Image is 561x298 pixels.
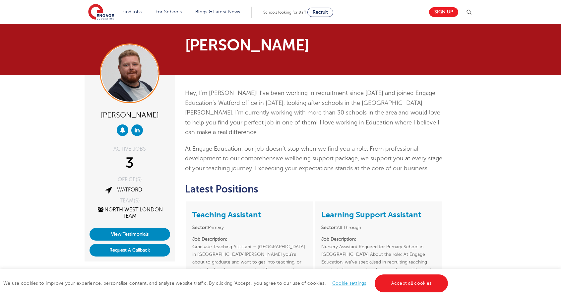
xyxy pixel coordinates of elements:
[313,10,328,15] span: Recruit
[185,37,343,53] h1: [PERSON_NAME]
[321,210,421,219] a: Learning Support Assistant
[156,9,182,14] a: For Schools
[321,235,436,273] p: Nursery Assistant Required for Primary School in [GEOGRAPHIC_DATA] About the role: At Engage Educ...
[90,244,170,257] button: Request A Callback
[321,225,337,230] strong: Sector:
[321,237,356,242] strong: Job Description:
[185,184,443,195] h2: Latest Positions
[90,177,170,182] div: OFFICE(S)
[332,281,366,286] a: Cookie settings
[192,210,261,219] a: Teaching Assistant
[192,235,307,273] p: Graduate Teaching Assistant – [GEOGRAPHIC_DATA] in [GEOGRAPHIC_DATA][PERSON_NAME] you’re about to...
[90,228,170,241] a: View Testimonials
[90,198,170,203] div: TEAM(S)
[122,9,142,14] a: Find jobs
[90,146,170,152] div: ACTIVE JOBS
[375,274,448,292] a: Accept all cookies
[117,187,142,193] a: Watford
[263,10,306,15] span: Schools looking for staff
[429,7,458,17] a: Sign up
[97,207,163,219] a: North West London Team
[3,281,450,286] span: We use cookies to improve your experience, personalise content, and analyse website traffic. By c...
[192,237,227,242] strong: Job Description:
[192,225,208,230] strong: Sector:
[195,9,240,14] a: Blogs & Latest News
[90,108,170,121] div: [PERSON_NAME]
[185,145,442,172] span: At Engage Education, our job doesn’t stop when we find you a role. From professional development ...
[185,90,440,135] span: Hey, I’m [PERSON_NAME]! I’ve been working in recruitment since [DATE] and joined Engage Education...
[90,155,170,172] div: 3
[88,4,114,21] img: Engage Education
[192,224,307,231] li: Primary
[307,8,333,17] a: Recruit
[321,224,436,231] li: All Through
